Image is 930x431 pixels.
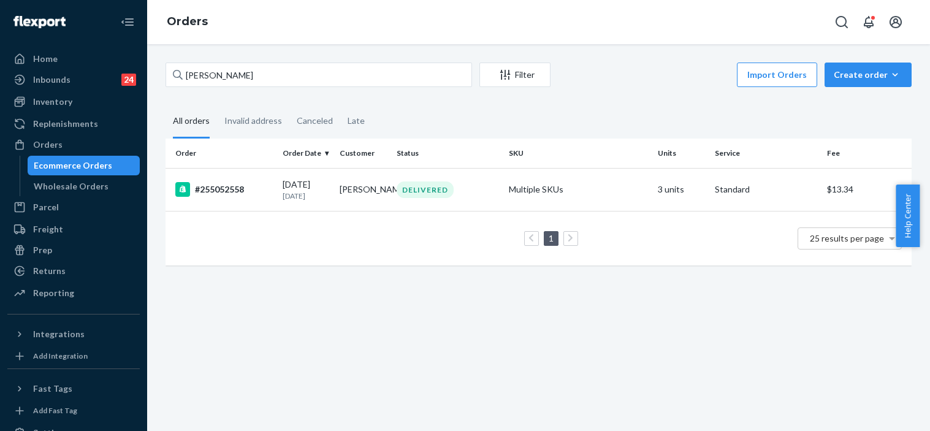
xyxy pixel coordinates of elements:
div: Canceled [297,105,333,137]
div: DELIVERED [397,181,454,198]
button: Help Center [896,185,920,247]
ol: breadcrumbs [157,4,218,40]
a: Inbounds24 [7,70,140,90]
div: Invalid address [224,105,282,137]
button: Open Search Box [829,10,854,34]
div: Create order [834,69,902,81]
a: Replenishments [7,114,140,134]
th: Status [392,139,504,168]
img: Flexport logo [13,16,66,28]
td: Multiple SKUs [504,168,653,211]
th: Order [166,139,278,168]
th: SKU [504,139,653,168]
a: Reporting [7,283,140,303]
div: Parcel [33,201,59,213]
button: Import Orders [737,63,817,87]
div: Late [348,105,365,137]
a: Freight [7,219,140,239]
div: Prep [33,244,52,256]
a: Wholesale Orders [28,177,140,196]
div: Customer [340,148,387,158]
div: Freight [33,223,63,235]
div: Home [33,53,58,65]
button: Filter [479,63,551,87]
td: 3 units [653,168,710,211]
a: Inventory [7,92,140,112]
div: #255052558 [175,182,273,197]
div: All orders [173,105,210,139]
div: Replenishments [33,118,98,130]
p: [DATE] [283,191,330,201]
span: 25 results per page [810,233,884,243]
div: Add Integration [33,351,88,361]
th: Units [653,139,710,168]
div: Inventory [33,96,72,108]
iframe: Opens a widget where you can chat to one of our agents [852,394,918,425]
div: Integrations [33,328,85,340]
a: Orders [7,135,140,154]
button: Open notifications [856,10,881,34]
button: Integrations [7,324,140,344]
a: Ecommerce Orders [28,156,140,175]
th: Order Date [278,139,335,168]
p: Standard [715,183,817,196]
div: [DATE] [283,178,330,201]
th: Fee [822,139,912,168]
th: Service [710,139,822,168]
td: $13.34 [822,168,912,211]
input: Search orders [166,63,472,87]
a: Add Integration [7,349,140,364]
td: [PERSON_NAME] [335,168,392,211]
div: Add Fast Tag [33,405,77,416]
a: Home [7,49,140,69]
div: Fast Tags [33,383,72,395]
button: Create order [825,63,912,87]
a: Add Fast Tag [7,403,140,418]
a: Prep [7,240,140,260]
div: Orders [33,139,63,151]
div: Filter [480,69,550,81]
a: Orders [167,15,208,28]
button: Fast Tags [7,379,140,399]
a: Page 1 is your current page [546,233,556,243]
a: Parcel [7,197,140,217]
a: Returns [7,261,140,281]
button: Close Navigation [115,10,140,34]
div: Inbounds [33,74,71,86]
div: Returns [33,265,66,277]
button: Open account menu [883,10,908,34]
div: Ecommerce Orders [34,159,112,172]
div: Wholesale Orders [34,180,109,193]
div: Reporting [33,287,74,299]
div: 24 [121,74,136,86]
